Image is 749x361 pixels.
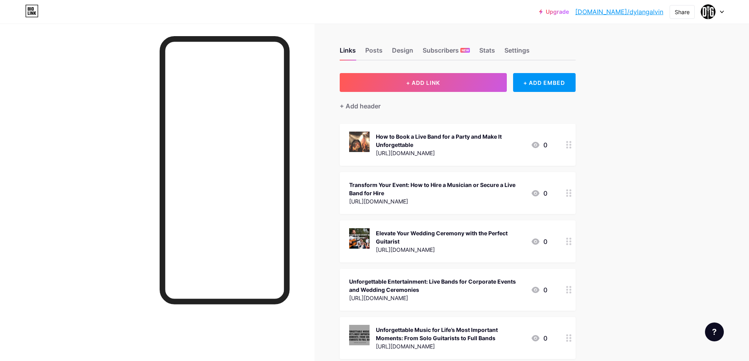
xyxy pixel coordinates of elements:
div: [URL][DOMAIN_NAME] [376,149,524,157]
a: Upgrade [539,9,569,15]
img: Dylan Galvin [701,4,716,19]
div: Share [675,8,690,16]
div: Subscribers [423,46,470,60]
div: [URL][DOMAIN_NAME] [376,246,524,254]
div: 0 [531,189,547,198]
div: Transform Your Event: How to Hire a Musician or Secure a Live Band for Hire [349,181,524,197]
div: [URL][DOMAIN_NAME] [349,197,524,205]
div: + ADD EMBED [513,73,576,92]
div: Links [340,46,356,60]
div: Unforgettable Entertainment: Live Bands for Corporate Events and Wedding Ceremonies [349,277,524,294]
div: [URL][DOMAIN_NAME] [376,342,524,350]
div: How to Book a Live Band for a Party and Make It Unforgettable [376,132,524,149]
div: 0 [531,140,547,150]
span: + ADD LINK [406,79,440,86]
div: Stats [479,46,495,60]
img: How to Book a Live Band for a Party and Make It Unforgettable [349,132,370,152]
img: Unforgettable Music for Life’s Most Important Moments: From Solo Guitarists to Full Bands [349,325,370,345]
div: Unforgettable Music for Life’s Most Important Moments: From Solo Guitarists to Full Bands [376,326,524,342]
div: Settings [504,46,530,60]
a: [DOMAIN_NAME]/dylangalvin [575,7,663,16]
div: Design [392,46,413,60]
div: + Add header [340,101,381,111]
div: Posts [365,46,383,60]
div: 0 [531,334,547,343]
img: Elevate Your Wedding Ceremony with the Perfect Guitarist [349,228,370,249]
span: NEW [462,48,469,53]
div: Elevate Your Wedding Ceremony with the Perfect Guitarist [376,229,524,246]
div: 0 [531,237,547,246]
div: [URL][DOMAIN_NAME] [349,294,524,302]
button: + ADD LINK [340,73,507,92]
div: 0 [531,285,547,295]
